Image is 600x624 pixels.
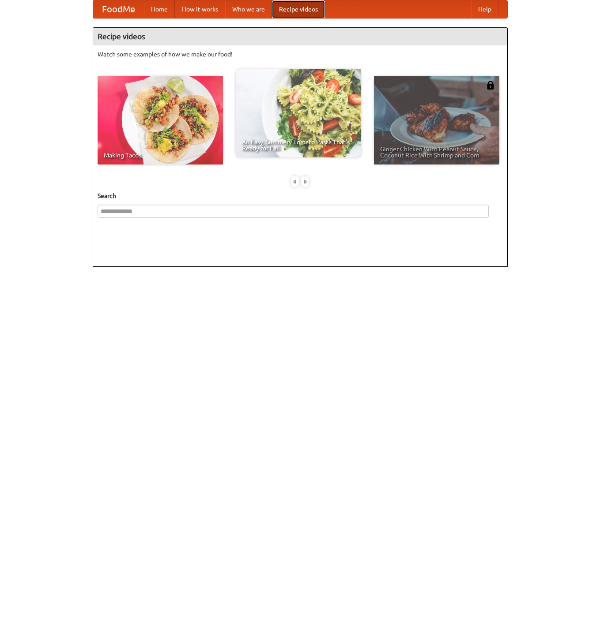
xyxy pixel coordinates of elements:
a: Making Tacos [98,76,223,164]
img: 483408.png [486,81,495,90]
p: Watch some examples of how we make our food! [98,50,503,59]
a: Recipe videos [272,0,325,18]
div: » [301,176,309,187]
a: An Easy, Summery Tomato Pasta That's Ready for Fall [236,69,361,157]
a: Home [144,0,175,18]
span: An Easy, Summery Tomato Pasta That's Ready for Fall [242,139,355,151]
div: « [291,176,299,187]
a: Help [471,0,498,18]
span: Making Tacos [104,152,217,158]
a: Who we are [225,0,272,18]
a: FoodMe [93,0,144,18]
a: How it works [175,0,225,18]
h4: Recipe videos [93,28,507,45]
h5: Search [98,191,503,200]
